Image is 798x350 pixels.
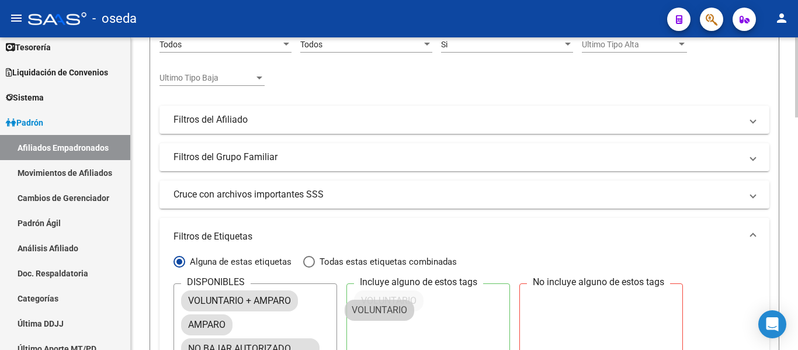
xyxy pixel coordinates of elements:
mat-panel-title: Cruce con archivos importantes SSS [174,188,741,201]
span: Si [441,40,447,49]
span: Todas estas etiquetas combinadas [315,255,457,268]
span: - oseda [92,6,137,32]
span: Padrón [6,116,43,129]
mat-expansion-panel-header: Cruce con archivos importantes SSS [159,181,769,209]
span: Todos [159,40,182,49]
span: Sistema [6,91,44,104]
mat-radio-group: Filtrar por: [174,255,755,274]
mat-expansion-panel-header: Filtros del Afiliado [159,106,769,134]
mat-icon: menu [9,11,23,25]
span: Alguna de estas etiquetas [185,255,292,268]
span: Ultimo Tipo Alta [582,40,676,50]
mat-chip: VOLUNTARIO [354,290,424,311]
span: Todos [300,40,322,49]
mat-panel-title: Filtros de Etiquetas [174,230,741,243]
span: Liquidación de Convenios [6,66,108,79]
div: Open Intercom Messenger [758,310,786,338]
mat-chip: AMPARO [181,314,233,335]
mat-panel-title: Filtros del Afiliado [174,113,741,126]
h4: DISPONIBLES [181,276,251,289]
mat-icon: person [775,11,789,25]
span: Ultimo Tipo Baja [159,73,254,83]
h4: No incluye alguno de estos tags [527,276,670,289]
mat-expansion-panel-header: Filtros del Grupo Familiar [159,143,769,171]
mat-panel-title: Filtros del Grupo Familiar [174,151,741,164]
mat-chip: VOLUNTARIO + AMPARO [181,290,298,311]
h4: Incluye alguno de estos tags [354,276,483,289]
mat-expansion-panel-header: Filtros de Etiquetas [159,218,769,255]
span: Tesorería [6,41,51,54]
